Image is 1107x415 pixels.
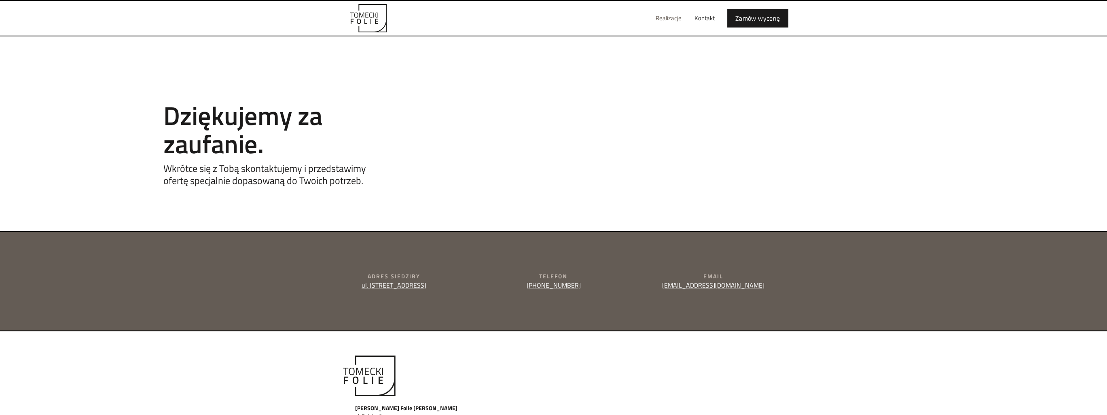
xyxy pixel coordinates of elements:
a: ul. [STREET_ADDRESS] [362,280,426,290]
div: Email [637,272,790,280]
h5: Wkrótce się z Tobą skontaktujemy i przedstawimy ofertę specjalnie dopasowaną do Twoich potrzeb. [163,162,390,186]
a: Realizacje [649,5,688,31]
h2: Dziękujemy za zaufanie. [163,101,390,158]
a: [PHONE_NUMBER] [526,280,580,290]
div: Adres siedziby [317,272,471,280]
h1: Contact [163,85,390,93]
a: [EMAIL_ADDRESS][DOMAIN_NAME] [662,280,764,290]
a: Kontakt [688,5,721,31]
a: Zamów wycenę [727,9,788,28]
div: Telefon [477,272,630,280]
strong: [PERSON_NAME] Folie [PERSON_NAME] [355,404,457,412]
